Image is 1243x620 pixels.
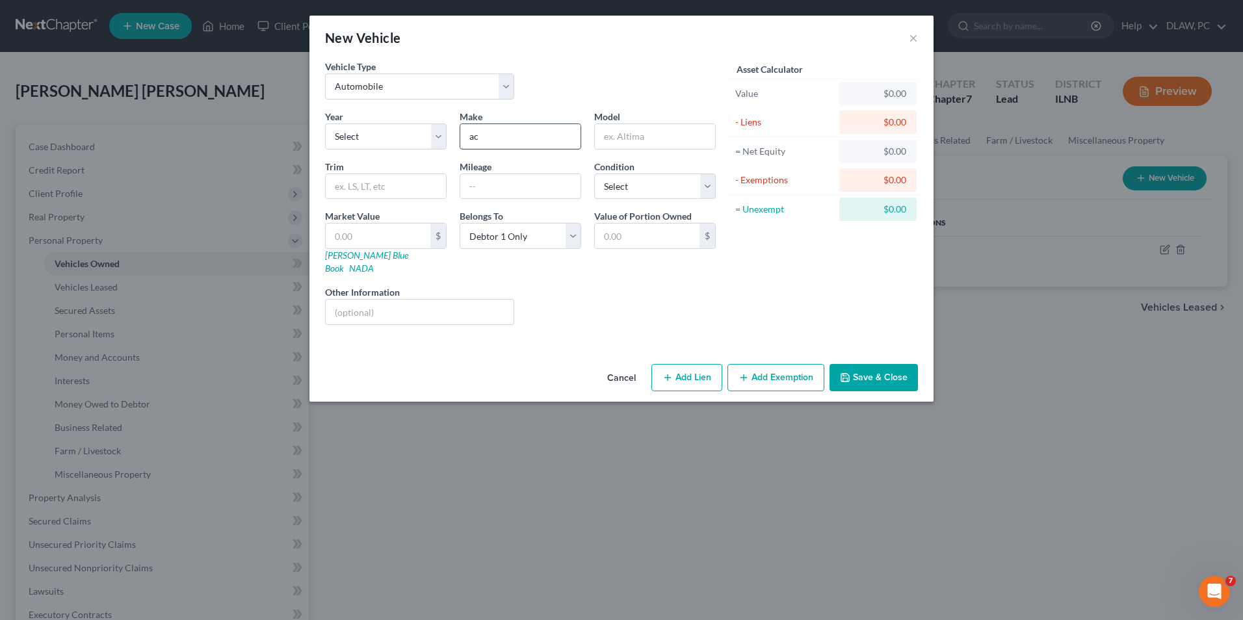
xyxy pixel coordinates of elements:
div: $0.00 [850,174,906,187]
div: $0.00 [850,203,906,216]
button: × [909,30,918,45]
label: Condition [594,160,635,174]
button: Add Lien [651,364,722,391]
input: -- [460,174,581,199]
span: Make [460,111,482,122]
div: $0.00 [850,116,906,129]
label: Model [594,110,620,123]
input: ex. Altima [595,124,715,149]
div: $ [430,224,446,248]
button: Save & Close [830,364,918,391]
input: 0.00 [595,224,700,248]
label: Mileage [460,160,491,174]
input: 0.00 [326,224,430,248]
div: $0.00 [850,145,906,158]
div: = Unexempt [735,203,833,216]
label: Other Information [325,285,400,299]
label: Market Value [325,209,380,223]
input: ex. Nissan [460,124,581,149]
div: $ [700,224,715,248]
button: Add Exemption [727,364,824,391]
span: Belongs To [460,211,503,222]
div: - Exemptions [735,174,833,187]
iframe: Intercom live chat [1199,576,1230,607]
div: New Vehicle [325,29,400,47]
input: (optional) [326,300,514,324]
label: Vehicle Type [325,60,376,73]
input: ex. LS, LT, etc [326,174,446,199]
div: $0.00 [850,87,906,100]
a: [PERSON_NAME] Blue Book [325,250,408,274]
button: Cancel [597,365,646,391]
label: Value of Portion Owned [594,209,692,223]
label: Year [325,110,343,123]
span: 7 [1225,576,1236,586]
div: - Liens [735,116,833,129]
label: Trim [325,160,344,174]
label: Asset Calculator [737,62,803,76]
div: = Net Equity [735,145,833,158]
a: NADA [349,263,374,274]
div: Value [735,87,833,100]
